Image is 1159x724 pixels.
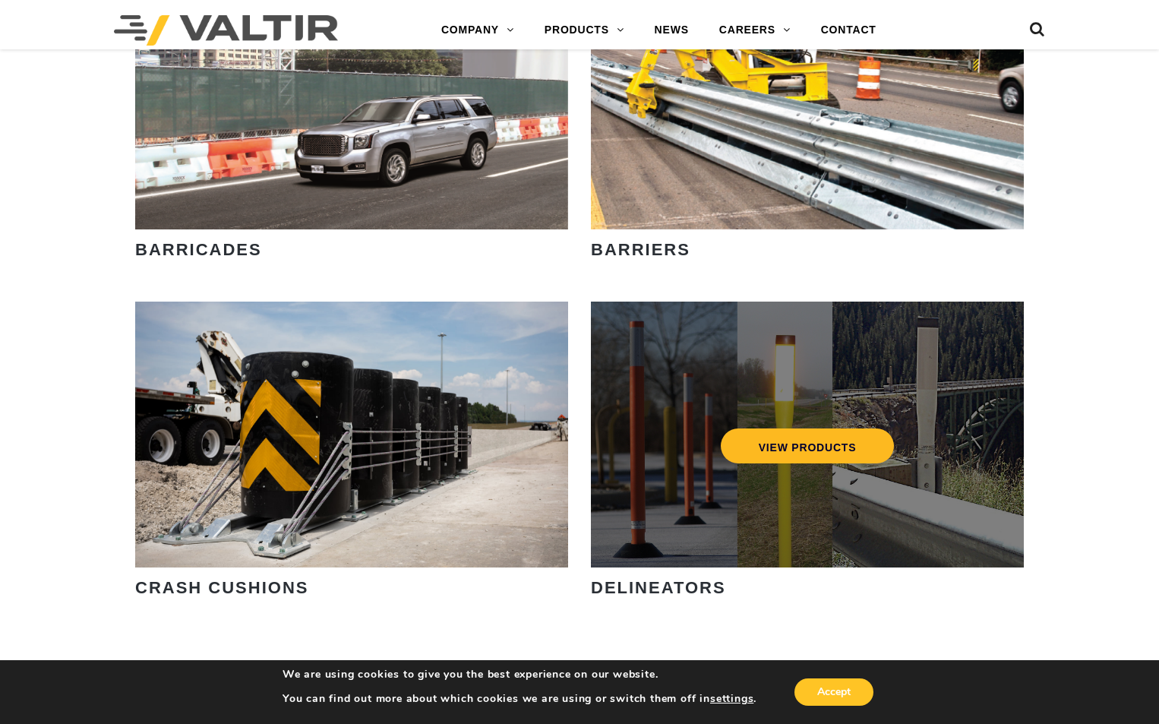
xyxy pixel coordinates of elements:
strong: CRASH CUSHIONS [135,578,308,597]
strong: BARRIERS [591,240,690,259]
a: PRODUCTS [529,15,640,46]
img: Valtir [114,15,338,46]
strong: BARRICADES [135,240,262,259]
a: NEWS [640,15,704,46]
button: settings [710,692,753,706]
strong: DELINEATORS [591,578,726,597]
a: VIEW PRODUCTS [721,428,895,463]
button: Accept [794,678,873,706]
a: CONTACT [806,15,892,46]
a: COMPANY [426,15,529,46]
a: CAREERS [704,15,806,46]
p: You can find out more about which cookies we are using or switch them off in . [283,692,756,706]
p: We are using cookies to give you the best experience on our website. [283,668,756,681]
